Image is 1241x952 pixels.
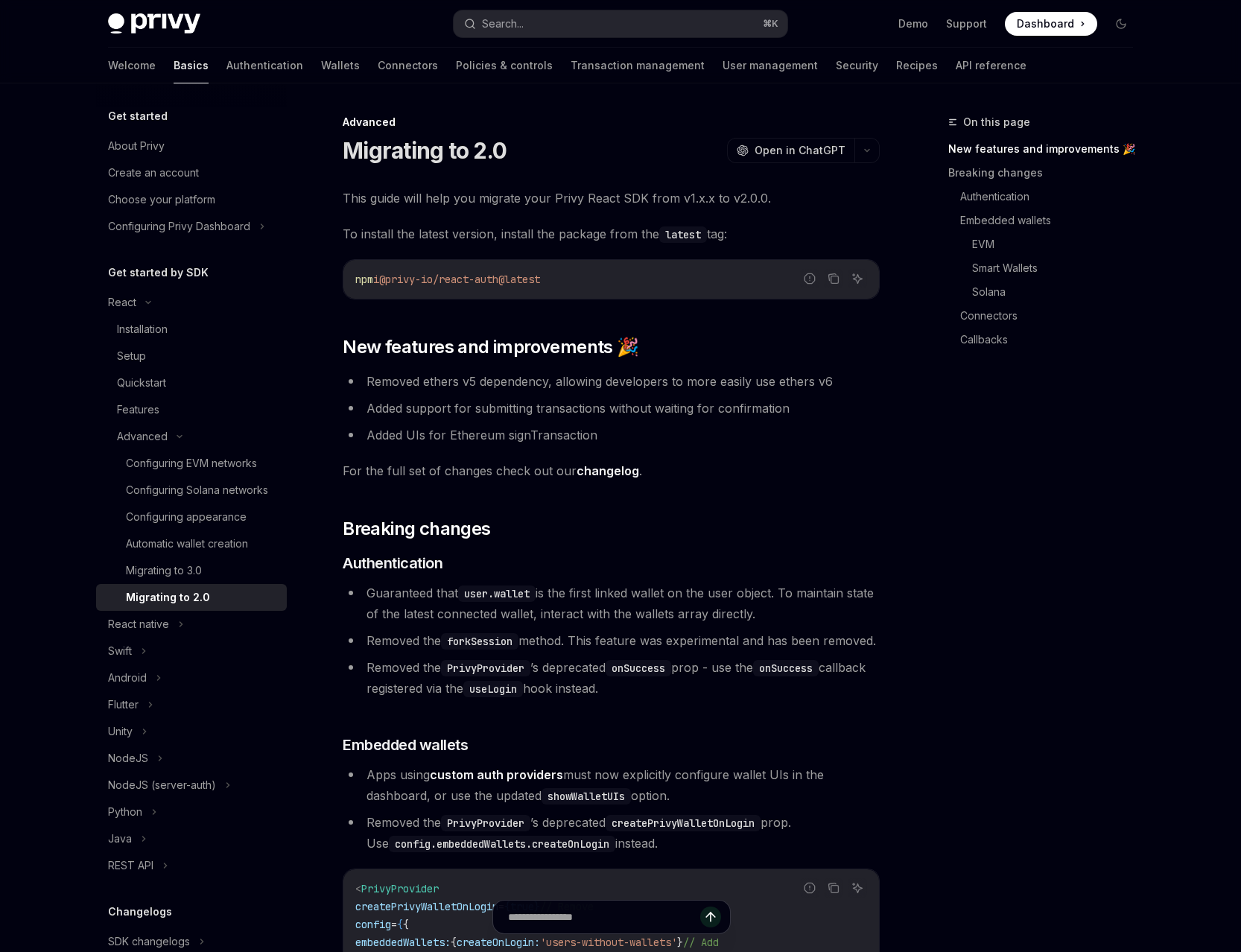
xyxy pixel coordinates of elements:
a: Choose your platform [96,186,287,213]
div: Swift [108,642,132,660]
div: Quickstart [117,374,166,392]
code: onSuccess [753,660,819,676]
a: Connectors [960,304,1145,328]
a: Wallets [321,48,360,83]
button: Search...⌘K [454,10,787,37]
span: New features and improvements 🎉 [343,335,638,359]
code: latest [659,226,707,243]
div: Android [108,669,147,687]
div: Create an account [108,164,199,182]
a: Demo [898,16,928,31]
a: Automatic wallet creation [96,530,287,557]
a: Breaking changes [948,161,1145,185]
a: Quickstart [96,369,287,396]
div: NodeJS (server-auth) [108,776,216,794]
a: Migrating to 2.0 [96,584,287,611]
a: Connectors [378,48,438,83]
a: Configuring Solana networks [96,477,287,504]
div: About Privy [108,137,165,155]
span: This guide will help you migrate your Privy React SDK from v1.x.x to v2.0.0. [343,188,880,209]
div: Flutter [108,696,139,714]
code: onSuccess [606,660,671,676]
div: Setup [117,347,146,365]
div: Migrating to 2.0 [126,588,210,606]
div: React [108,293,136,311]
a: Welcome [108,48,156,83]
div: Search... [482,15,524,33]
div: Configuring Privy Dashboard [108,218,250,235]
a: About Privy [96,133,287,159]
a: Setup [96,343,287,369]
li: Added UIs for Ethereum signTransaction [343,425,880,445]
span: < [355,882,361,895]
a: Configuring appearance [96,504,287,530]
code: showWalletUIs [542,788,631,805]
span: npm [355,273,373,286]
span: i [373,273,379,286]
a: Migrating to 3.0 [96,557,287,584]
div: Configuring Solana networks [126,481,268,499]
span: Guaranteed that is the first linked wallet on the user object. To maintain state of the latest co... [366,586,874,621]
li: Removed ethers v5 dependency, allowing developers to more easily use ethers v6 [343,371,880,392]
a: Configuring EVM networks [96,450,287,477]
code: PrivyProvider [441,815,530,831]
a: Solana [972,280,1145,304]
div: SDK changelogs [108,933,190,951]
a: Create an account [96,159,287,186]
span: Embedded wallets [343,734,468,755]
a: User management [723,48,818,83]
h1: Migrating to 2.0 [343,137,507,164]
span: On this page [963,113,1030,131]
a: EVM [972,232,1145,256]
a: Callbacks [960,328,1145,352]
div: REST API [108,857,153,875]
a: Smart Wallets [972,256,1145,280]
span: Removed the ’s deprecated prop - use the callback registered via the hook instead. [366,660,866,696]
h5: Get started [108,107,168,125]
button: Send message [700,907,721,927]
div: NodeJS [108,749,148,767]
a: changelog [577,463,639,479]
a: custom auth providers [430,767,563,783]
span: Authentication [343,553,442,574]
code: forkSession [441,633,518,650]
a: Authentication [226,48,303,83]
a: Dashboard [1005,12,1097,36]
div: Installation [117,320,168,338]
button: Toggle dark mode [1109,12,1133,36]
div: Advanced [117,428,168,445]
span: PrivyProvider [361,882,439,895]
a: Embedded wallets [960,209,1145,232]
span: @privy-io/react-auth@latest [379,273,540,286]
h5: Get started by SDK [108,264,209,282]
span: Breaking changes [343,517,490,541]
span: For the full set of changes check out our . [343,460,880,481]
a: Features [96,396,287,423]
button: Ask AI [848,269,867,288]
h5: Changelogs [108,903,172,921]
code: createPrivyWalletOnLogin [606,815,761,831]
span: Apps using must now explicitly configure wallet UIs in the dashboard, or use the updated option. [366,767,824,803]
a: Support [946,16,987,31]
span: Removed the ’s deprecated prop. Use instead. [366,815,791,851]
a: Policies & controls [456,48,553,83]
a: Basics [174,48,209,83]
code: useLogin [463,681,523,697]
div: Choose your platform [108,191,215,209]
a: Transaction management [571,48,705,83]
span: ⌘ K [763,18,778,30]
a: Recipes [896,48,938,83]
button: Copy the contents from the code block [824,269,843,288]
img: dark logo [108,13,200,34]
button: Open in ChatGPT [727,138,854,163]
div: Configuring EVM networks [126,454,257,472]
a: Authentication [960,185,1145,209]
code: PrivyProvider [441,660,530,676]
div: Advanced [343,115,880,130]
a: API reference [956,48,1026,83]
button: Ask AI [848,878,867,898]
code: user.wallet [458,586,536,602]
div: Features [117,401,159,419]
button: Report incorrect code [800,269,819,288]
div: Unity [108,723,133,740]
